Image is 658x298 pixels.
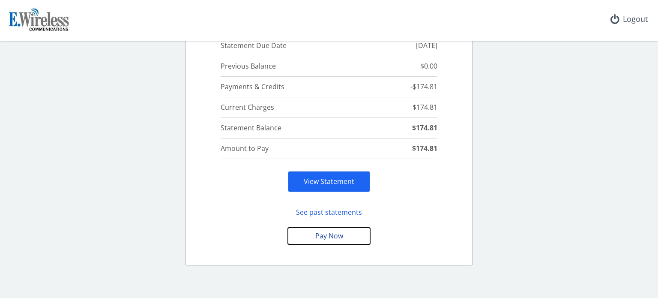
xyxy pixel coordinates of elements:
[304,177,354,186] a: View Statement
[221,97,365,118] td: Current Charges
[365,97,437,118] td: $174.81
[365,138,437,159] td: $174.81
[365,118,437,138] td: $174.81
[221,118,365,138] td: Statement Balance
[221,77,365,97] td: Payments & Credits
[288,204,370,221] button: See past statements
[365,56,437,77] td: $0.00
[288,228,370,244] button: Pay Now
[365,77,437,97] td: -$174.81
[365,36,437,56] td: [DATE]
[288,171,370,192] div: View Statement
[221,36,365,56] td: Statement Due Date
[221,138,365,159] td: Amount to Pay
[221,56,365,77] td: Previous Balance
